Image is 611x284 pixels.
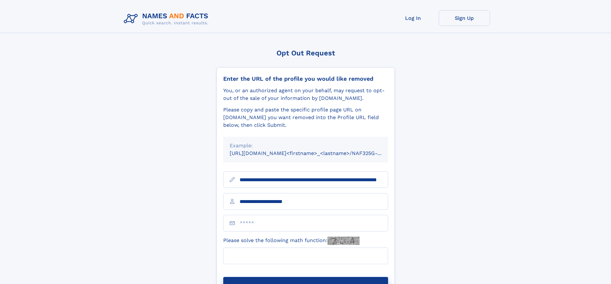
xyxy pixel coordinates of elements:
[223,106,388,129] div: Please copy and paste the specific profile page URL on [DOMAIN_NAME] you want removed into the Pr...
[223,87,388,102] div: You, or an authorized agent on your behalf, may request to opt-out of the sale of your informatio...
[230,150,400,156] small: [URL][DOMAIN_NAME]<firstname>_<lastname>/NAF325G-xxxxxxxx
[387,10,439,26] a: Log In
[223,75,388,82] div: Enter the URL of the profile you would like removed
[216,49,395,57] div: Opt Out Request
[230,142,382,150] div: Example:
[223,237,360,245] label: Please solve the following math function:
[121,10,214,28] img: Logo Names and Facts
[439,10,490,26] a: Sign Up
